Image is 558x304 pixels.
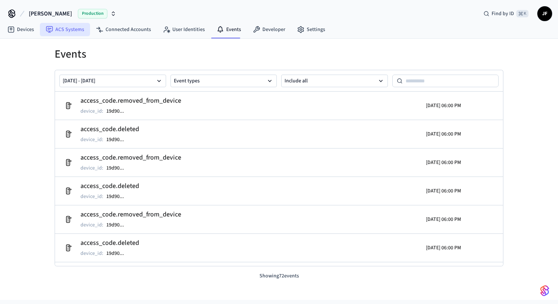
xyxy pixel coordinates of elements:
[426,130,461,138] p: [DATE] 06:00 PM
[80,124,139,134] h2: access_code.deleted
[78,9,107,18] span: Production
[492,10,514,17] span: Find by ID
[80,238,139,248] h2: access_code.deleted
[105,135,131,144] button: 19d90...
[537,6,552,21] button: JF
[281,75,388,87] button: Include all
[540,285,549,297] img: SeamLogoGradient.69752ec5.svg
[80,181,139,191] h2: access_code.deleted
[211,23,247,36] a: Events
[105,164,131,173] button: 19d90...
[105,107,131,116] button: 19d90...
[157,23,211,36] a: User Identities
[426,244,461,252] p: [DATE] 06:00 PM
[291,23,331,36] a: Settings
[105,221,131,229] button: 19d90...
[90,23,157,36] a: Connected Accounts
[478,7,534,20] div: Find by ID⌘ K
[80,153,181,163] h2: access_code.removed_from_device
[80,136,103,143] p: device_id :
[247,23,291,36] a: Developer
[40,23,90,36] a: ACS Systems
[426,159,461,166] p: [DATE] 06:00 PM
[29,9,72,18] span: [PERSON_NAME]
[516,10,528,17] span: ⌘ K
[80,209,181,220] h2: access_code.removed_from_device
[1,23,40,36] a: Devices
[80,164,103,172] p: device_id :
[80,221,103,229] p: device_id :
[55,272,503,280] p: Showing 72 events
[426,187,461,195] p: [DATE] 06:00 PM
[105,192,131,201] button: 19d90...
[80,250,103,257] p: device_id :
[170,75,277,87] button: Event types
[59,75,166,87] button: [DATE] - [DATE]
[80,107,103,115] p: device_id :
[80,193,103,200] p: device_id :
[55,48,503,61] h1: Events
[426,216,461,223] p: [DATE] 06:00 PM
[426,102,461,109] p: [DATE] 06:00 PM
[80,96,181,106] h2: access_code.removed_from_device
[105,249,131,258] button: 19d90...
[538,7,551,20] span: JF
